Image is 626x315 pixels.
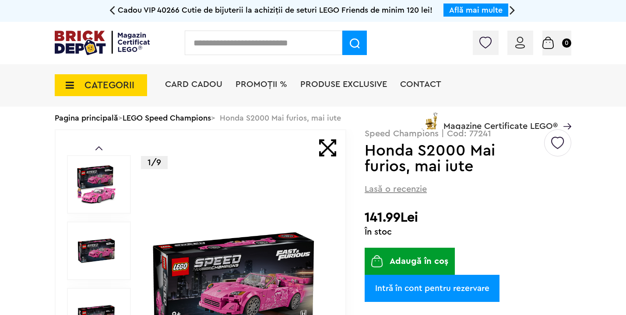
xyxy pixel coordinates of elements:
[141,156,168,169] p: 1/9
[365,210,571,225] h2: 141.99Lei
[77,165,116,204] img: Honda S2000 Mai furios, mai iute
[95,146,102,150] a: Prev
[365,129,571,138] p: Speed Champions | Cod: 77241
[84,80,134,90] span: CATEGORII
[558,111,571,119] a: Magazine Certificate LEGO®
[365,228,571,236] div: În stoc
[443,111,558,131] span: Magazine Certificate LEGO®
[365,248,455,275] button: Adaugă în coș
[365,275,499,302] a: Intră în cont pentru rezervare
[77,231,116,270] img: Honda S2000 Mai furios, mai iute
[165,80,222,89] a: Card Cadou
[449,6,503,14] a: Află mai multe
[365,143,543,174] h1: Honda S2000 Mai furios, mai iute
[236,80,287,89] a: PROMOȚII %
[300,80,387,89] a: Produse exclusive
[118,6,433,14] span: Cadou VIP 40266 Cutie de bijuterii la achiziții de seturi LEGO Friends de minim 120 lei!
[562,38,571,48] small: 0
[400,80,441,89] a: Contact
[365,183,427,195] span: Lasă o recenzie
